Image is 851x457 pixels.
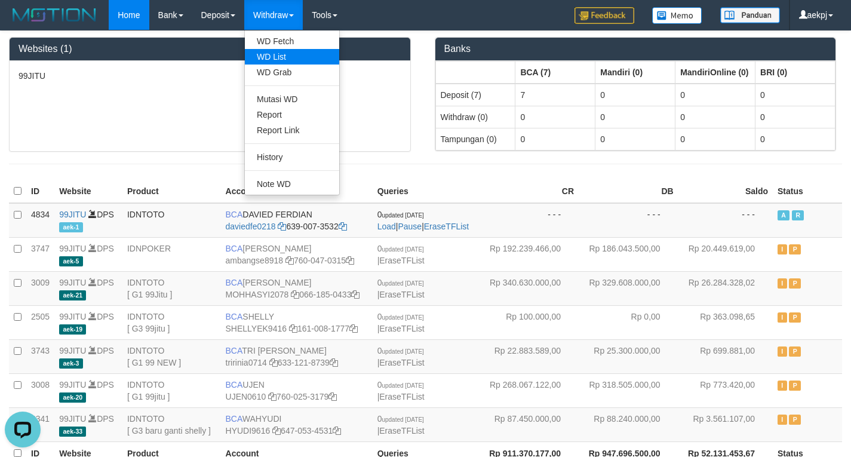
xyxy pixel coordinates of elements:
[221,305,373,339] td: SHELLY 161-008-1777
[226,426,271,435] a: HYUDI9616
[333,426,341,435] a: Copy 6470534531 to clipboard
[26,180,54,203] th: ID
[377,346,424,355] span: 0
[778,278,787,289] span: Inactive
[59,414,86,424] a: 99JITU
[379,392,424,401] a: EraseTFList
[675,61,755,84] th: Group: activate to sort column ascending
[54,407,122,441] td: DPS
[424,222,469,231] a: EraseTFList
[778,210,789,220] span: Active
[59,358,82,369] span: aek-3
[54,373,122,407] td: DPS
[272,426,281,435] a: Copy HYUDI9616 to clipboard
[778,415,787,425] span: Inactive
[285,256,294,265] a: Copy ambangse8918 to clipboard
[579,180,678,203] th: DB
[346,256,354,265] a: Copy 7600470315 to clipboard
[245,149,339,165] a: History
[122,203,221,238] td: IDNTOTO
[444,44,827,54] h3: Banks
[122,339,221,373] td: IDNTOTO [ G1 99 NEW ]
[678,203,773,238] td: - - -
[122,305,221,339] td: IDNTOTO [ G3 99jitu ]
[755,84,835,106] td: 0
[278,222,286,231] a: Copy daviedfe0218 to clipboard
[382,382,423,389] span: updated [DATE]
[328,392,337,401] a: Copy 7600253179 to clipboard
[398,222,422,231] a: Pause
[574,7,634,24] img: Feedback.jpg
[221,237,373,271] td: [PERSON_NAME] 760-047-0315
[789,244,801,254] span: Paused
[789,415,801,425] span: Paused
[435,106,515,128] td: Withdraw (0)
[245,176,339,192] a: Note WD
[480,373,579,407] td: Rp 268.067.122,00
[59,290,86,300] span: aek-21
[579,203,678,238] td: - - -
[54,305,122,339] td: DPS
[675,106,755,128] td: 0
[19,70,401,82] p: 99JITU
[480,203,579,238] td: - - -
[678,180,773,203] th: Saldo
[789,381,801,391] span: Paused
[268,392,277,401] a: Copy UJEN0610 to clipboard
[245,49,339,65] a: WD List
[595,128,675,150] td: 0
[755,61,835,84] th: Group: activate to sort column ascending
[245,33,339,49] a: WD Fetch
[382,416,423,423] span: updated [DATE]
[54,203,122,238] td: DPS
[221,180,373,203] th: Account
[515,106,595,128] td: 0
[579,339,678,373] td: Rp 25.300.000,00
[778,312,787,323] span: Inactive
[26,237,54,271] td: 3747
[480,407,579,441] td: Rp 87.450.000,00
[379,290,424,299] a: EraseTFList
[377,312,425,333] span: |
[675,128,755,150] td: 0
[221,271,373,305] td: [PERSON_NAME] 066-185-0433
[789,278,801,289] span: Paused
[382,314,423,321] span: updated [DATE]
[59,380,86,389] a: 99JITU
[245,107,339,122] a: Report
[245,122,339,138] a: Report Link
[59,346,86,355] a: 99JITU
[382,348,423,355] span: updated [DATE]
[122,271,221,305] td: IDNTOTO [ G1 99Jitu ]
[54,271,122,305] td: DPS
[675,84,755,106] td: 0
[778,346,787,357] span: Inactive
[245,65,339,80] a: WD Grab
[59,427,86,437] span: aek-33
[773,180,842,203] th: Status
[373,180,480,203] th: Queries
[377,414,425,435] span: |
[122,407,221,441] td: IDNTOTO [ G3 baru ganti shelly ]
[377,380,425,401] span: |
[221,339,373,373] td: TRI [PERSON_NAME] 633-121-8739
[59,256,82,266] span: aek-5
[221,407,373,441] td: WAHYUDI 647-053-4531
[595,84,675,106] td: 0
[382,280,423,287] span: updated [DATE]
[678,373,773,407] td: Rp 773.420,00
[54,180,122,203] th: Website
[226,278,243,287] span: BCA
[26,305,54,339] td: 2505
[122,237,221,271] td: IDNPOKER
[59,324,86,335] span: aek-19
[792,210,804,220] span: Running
[435,61,515,84] th: Group: activate to sort column ascending
[221,203,373,238] td: DAVIED FERDIAN 639-007-3532
[377,414,424,424] span: 0
[435,84,515,106] td: Deposit (7)
[652,7,702,24] img: Button%20Memo.svg
[778,244,787,254] span: Inactive
[269,358,278,367] a: Copy tririnia0714 to clipboard
[579,271,678,305] td: Rp 329.608.000,00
